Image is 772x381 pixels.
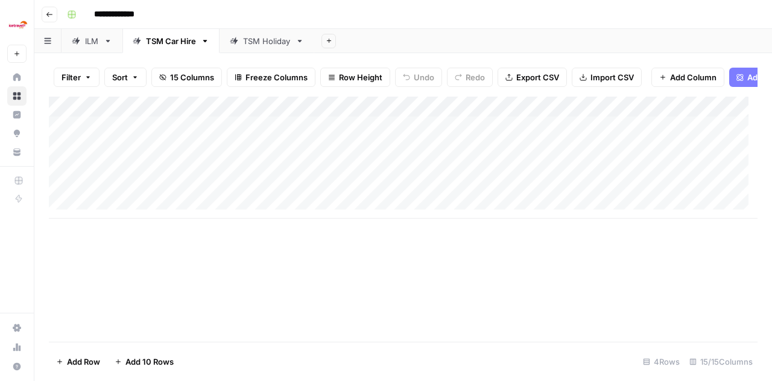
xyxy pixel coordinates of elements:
button: Export CSV [498,68,567,87]
div: 15/15 Columns [685,352,758,371]
div: TSM Holiday [243,35,291,47]
button: Undo [395,68,442,87]
a: Usage [7,338,27,357]
button: Add Column [651,68,724,87]
div: ILM [85,35,99,47]
button: Workspace: Ice Travel Group [7,10,27,40]
span: Export CSV [516,71,559,83]
button: Row Height [320,68,390,87]
span: Redo [466,71,485,83]
a: Browse [7,86,27,106]
a: TSM Car Hire [122,29,220,53]
button: Help + Support [7,357,27,376]
div: TSM Car Hire [146,35,196,47]
button: Add 10 Rows [107,352,181,371]
span: Add Column [670,71,717,83]
a: Opportunities [7,124,27,143]
a: Insights [7,105,27,124]
button: Freeze Columns [227,68,315,87]
div: 4 Rows [638,352,685,371]
a: TSM Holiday [220,29,314,53]
button: 15 Columns [151,68,222,87]
button: Import CSV [572,68,642,87]
a: Your Data [7,142,27,162]
a: Home [7,68,27,87]
span: Row Height [339,71,382,83]
span: Add Row [67,356,100,368]
span: Add 10 Rows [125,356,174,368]
span: Undo [414,71,434,83]
span: Filter [62,71,81,83]
img: Ice Travel Group Logo [7,14,29,36]
a: Settings [7,318,27,338]
button: Filter [54,68,100,87]
span: Sort [112,71,128,83]
button: Sort [104,68,147,87]
button: Add Row [49,352,107,371]
a: ILM [62,29,122,53]
span: Freeze Columns [245,71,308,83]
span: Import CSV [590,71,634,83]
span: 15 Columns [170,71,214,83]
button: Redo [447,68,493,87]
